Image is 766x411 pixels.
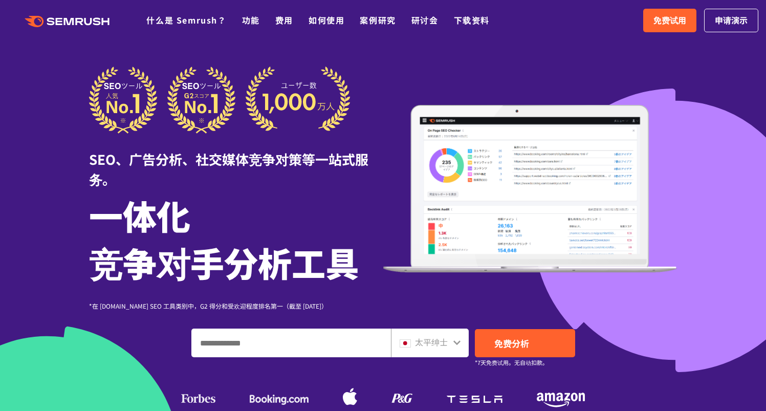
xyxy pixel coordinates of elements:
[494,337,529,350] font: 免费分析
[454,14,490,26] a: 下载资料
[309,14,344,26] a: 如何使用
[89,237,359,287] font: 竞争对手分析工具
[475,358,548,366] font: *7天免费试用。无自动扣款。
[146,14,226,26] a: 什么是 Semrush？
[89,149,368,188] font: SEO、广告分析、社交媒体竞争对策等一站式服务。
[89,190,190,240] font: 一体化
[192,329,390,357] input: 输入域名、关键字或 URL
[360,14,396,26] a: 案例研究
[242,14,260,26] a: 功能
[653,14,686,26] font: 免费试用
[415,336,448,348] font: 太平绅士
[475,329,575,357] a: 免费分析
[643,9,696,32] a: 免费试用
[715,14,748,26] font: 申请演示
[704,9,758,32] a: 申请演示
[275,14,293,26] a: 费用
[89,301,327,310] font: *在 [DOMAIN_NAME] SEO 工具类别中，G2 得分和受欢迎程度排名第一（截至 [DATE]）
[411,14,439,26] a: 研讨会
